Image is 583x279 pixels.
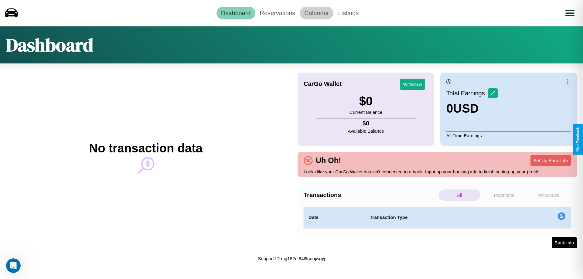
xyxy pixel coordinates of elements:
button: Set Up Bank Info [530,155,571,166]
button: Open menu [561,5,578,22]
h4: Transactions [304,192,437,199]
h4: Date [309,214,360,221]
p: Total Earnings [446,88,488,99]
p: Payments [483,189,525,201]
h3: $ 0 [349,94,382,108]
table: simple table [304,207,571,228]
h4: Transaction Type [370,214,508,221]
h4: Uh Oh! [313,156,344,165]
p: Withdraws [528,189,569,201]
iframe: Intercom live chat [6,258,21,273]
p: Looks like your CarGo Wallet has isn't connected to a bank. Input up your banking info to finish ... [304,168,571,176]
h3: 0 USD [446,102,498,115]
p: Current Balance [349,108,382,116]
h1: Dashboard [6,32,93,57]
p: All Time Earnings [446,131,571,140]
h4: $ 0 [348,120,384,127]
h2: No transaction data [89,141,202,155]
p: All [439,189,480,201]
button: Bank Info [552,237,577,248]
a: Dashboard [216,7,255,19]
p: Available Balance [348,127,384,135]
button: Withdraw [400,79,425,90]
h4: CarGo Wallet [304,80,342,87]
a: Listings [333,7,363,19]
p: Support ID: mg152nf84l9goojwgyj [258,254,325,263]
a: Calendar [300,7,333,19]
a: Reservations [255,7,300,19]
div: Give Feedback [576,127,580,152]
